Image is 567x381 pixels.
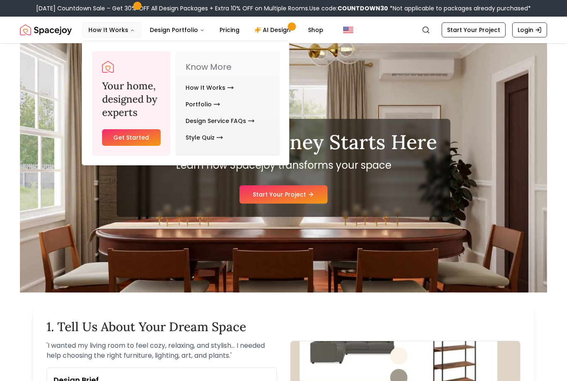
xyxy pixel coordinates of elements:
[36,4,531,12] div: [DATE] Countdown Sale – Get 30% OFF All Design Packages + Extra 10% OFF on Multiple Rooms.
[186,113,254,129] a: Design Service FAQs
[186,79,234,96] a: How It Works
[20,22,72,38] img: Spacejoy Logo
[186,61,270,73] p: Know More
[248,22,300,38] a: AI Design
[343,25,353,35] img: United States
[46,341,277,361] p: ' I wanted my living room to feel cozy, relaxing, and stylish... I needed help choosing the right...
[102,61,114,73] a: Spacejoy
[442,22,506,37] a: Start Your Project
[388,4,531,12] span: *Not applicable to packages already purchased*
[102,129,161,146] a: Get Started
[301,22,330,38] a: Shop
[186,96,220,113] a: Portfolio
[82,22,142,38] button: How It Works
[186,129,223,146] a: Style Quiz
[512,22,547,37] a: Login
[102,79,161,119] h3: Your home, designed by experts
[20,17,547,43] nav: Global
[130,159,437,172] p: Learn how Spacejoy transforms your space
[240,185,327,204] a: Start Your Project
[20,22,72,38] a: Spacejoy
[46,319,521,334] h2: 1. Tell Us About Your Dream Space
[82,22,330,38] nav: Main
[337,4,388,12] b: COUNTDOWN30
[213,22,246,38] a: Pricing
[309,4,388,12] span: Use code:
[102,61,114,73] img: Spacejoy Logo
[82,41,290,166] div: How It Works
[143,22,211,38] button: Design Portfolio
